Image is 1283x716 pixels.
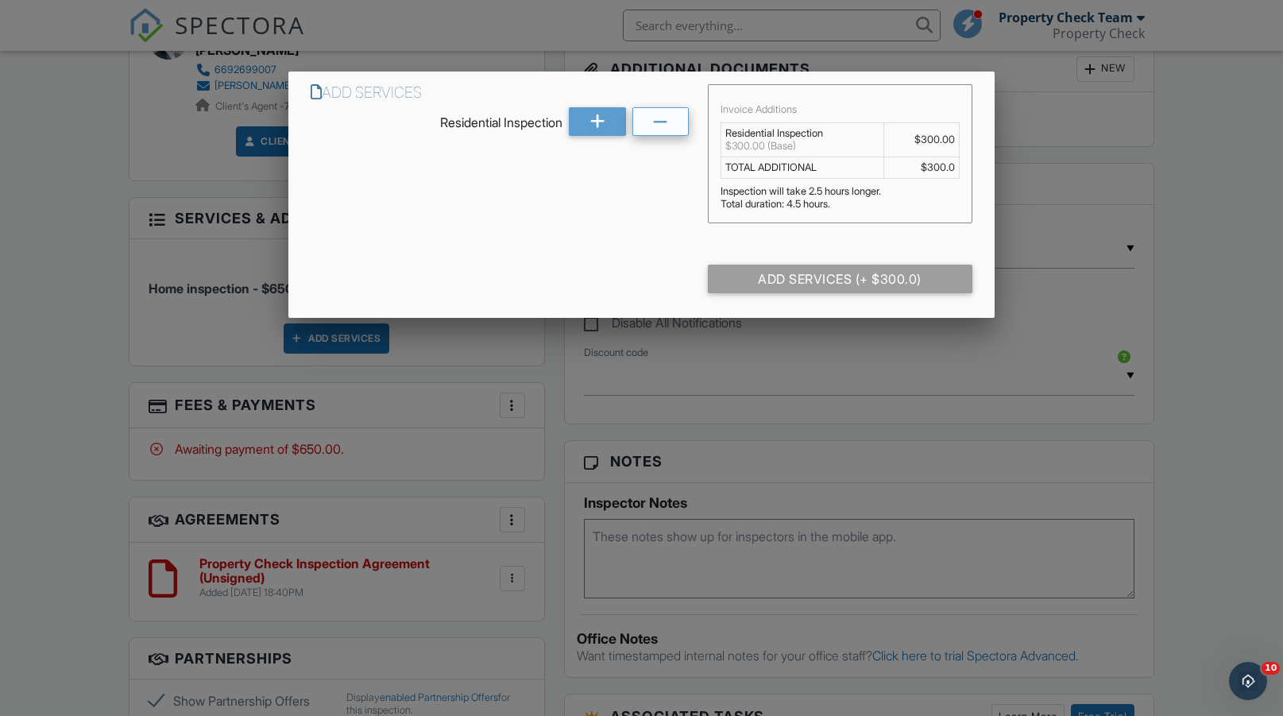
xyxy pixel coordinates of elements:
[721,123,883,157] td: Residential Inspection
[311,107,562,131] div: Residential Inspection
[883,157,959,179] td: $300.0
[1262,662,1280,675] span: 10
[883,123,959,157] td: $300.00
[721,103,960,116] div: Invoice Additions
[708,265,972,293] div: Add Services (+ $300.0)
[721,157,883,179] td: TOTAL ADDITIONAL
[725,140,879,153] div: $300.00 (Base)
[721,185,960,198] div: Inspection will take 2.5 hours longer.
[1229,662,1267,700] iframe: Intercom live chat
[311,84,688,101] h6: Add Services
[721,198,960,211] div: Total duration: 4.5 hours.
